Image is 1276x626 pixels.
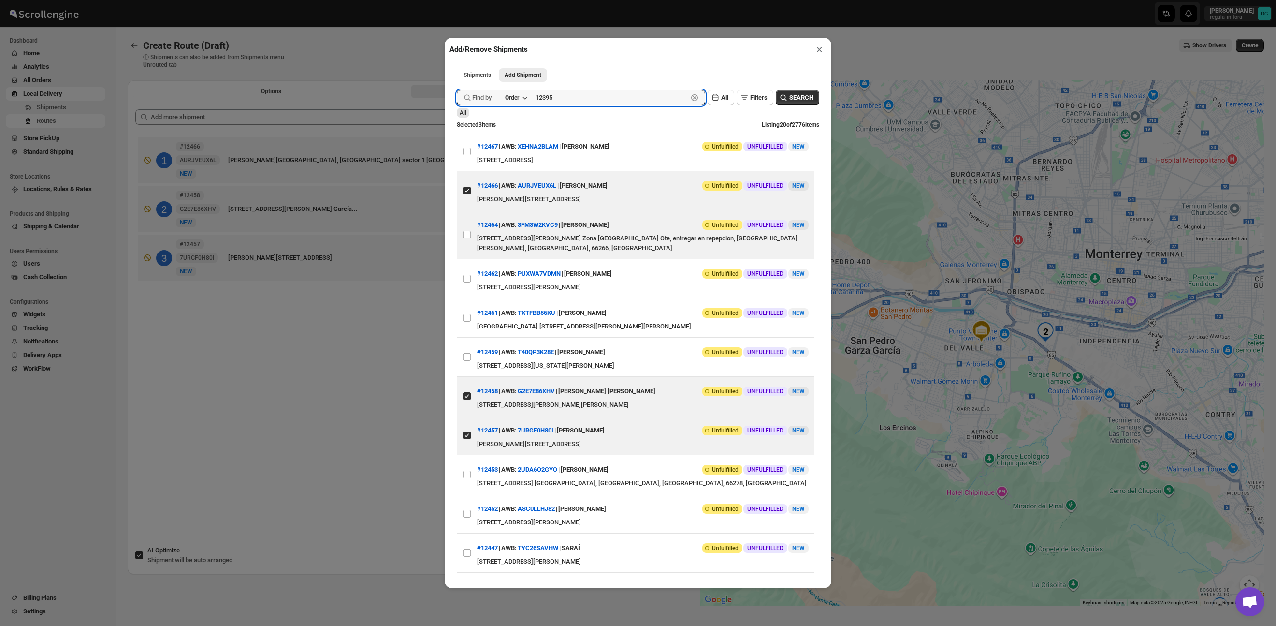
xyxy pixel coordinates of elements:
span: All [460,109,466,116]
div: [PERSON_NAME] [557,343,605,361]
div: | | [477,216,609,234]
button: TXTFBB55KU [518,309,555,316]
div: [PERSON_NAME] [559,304,607,322]
span: Unfulfilled [712,388,739,395]
span: NEW [792,143,805,150]
div: [PERSON_NAME] [564,265,612,283]
div: | | [477,461,609,478]
div: | | [477,383,655,400]
div: | | [477,500,606,518]
span: AWB: [501,347,517,357]
div: Open chat [1235,587,1264,616]
span: Shipments [464,71,491,79]
span: UNFULFILLED [747,221,783,229]
div: [PERSON_NAME][STREET_ADDRESS] [477,194,809,204]
button: PUXWA7VDMN [518,270,561,277]
div: [PERSON_NAME] [558,500,606,518]
span: AWB: [501,387,517,396]
div: [PERSON_NAME] [562,138,609,155]
span: Find by [472,93,492,103]
span: UNFULFILLED [747,182,783,190]
span: NEW [792,270,805,277]
div: | | [477,343,605,361]
span: AWB: [501,142,517,151]
div: | | [477,265,612,283]
span: AWB: [501,269,517,279]
button: #12457 [477,427,498,434]
div: | | [477,138,609,155]
div: [STREET_ADDRESS] [477,155,809,165]
button: #12466 [477,182,498,189]
span: UNFULFILLED [747,309,783,317]
span: Filters [750,94,768,101]
span: AWB: [501,220,517,230]
span: Unfulfilled [712,505,739,513]
button: 7URGF0H80I [518,427,553,434]
div: SARAÍ [562,539,580,557]
div: [STREET_ADDRESS] [GEOGRAPHIC_DATA], [GEOGRAPHIC_DATA], [GEOGRAPHIC_DATA], 66278, [GEOGRAPHIC_DATA] [477,478,809,488]
span: UNFULFILLED [747,388,783,395]
span: UNFULFILLED [747,270,783,278]
div: [STREET_ADDRESS][PERSON_NAME] Zona [GEOGRAPHIC_DATA] Ote, entregar en repepcion, [GEOGRAPHIC_DATA... [477,234,809,253]
span: UNFULFILLED [747,427,783,434]
div: | | [477,422,605,439]
div: [STREET_ADDRESS][PERSON_NAME] [477,557,809,566]
div: [STREET_ADDRESS][PERSON_NAME] [477,518,809,527]
button: TYC26SAVHW [518,544,558,551]
span: AWB: [501,543,517,553]
span: NEW [792,427,805,434]
div: Order [505,94,519,102]
span: Listing 20 of 2776 items [762,121,819,128]
span: Selected 3 items [457,121,496,128]
div: | | [477,304,607,322]
span: Unfulfilled [712,143,739,150]
span: AWB: [501,504,517,514]
span: NEW [792,466,805,473]
span: UNFULFILLED [747,466,783,474]
button: 2UDA6O2GYO [518,466,557,473]
div: [PERSON_NAME] [557,422,605,439]
button: #12453 [477,466,498,473]
span: All [721,94,728,101]
button: Clear [690,93,699,103]
span: NEW [792,545,805,551]
button: All [708,90,734,105]
span: NEW [792,222,805,228]
button: 3FM3W2KVC9 [518,221,558,228]
button: #12458 [477,388,498,395]
button: G2E7E86XHV [518,388,555,395]
div: | | [477,539,580,557]
button: T40QP3K28E [518,348,554,356]
div: [PERSON_NAME] [560,177,608,194]
button: ASC0LLHJ82 [518,505,555,512]
span: Add Shipment [505,71,541,79]
span: Unfulfilled [712,309,739,317]
div: | | [477,177,608,194]
div: [PERSON_NAME] [561,216,609,234]
span: UNFULFILLED [747,544,783,552]
span: Unfulfilled [712,427,739,434]
button: × [812,43,826,56]
input: Enter value here [536,90,688,105]
button: #12459 [477,348,498,356]
span: UNFULFILLED [747,505,783,513]
button: XEHNA2BLAM [518,143,558,150]
span: UNFULFILLED [747,348,783,356]
span: Unfulfilled [712,221,739,229]
button: Order [499,91,533,104]
button: #12462 [477,270,498,277]
span: Unfulfilled [712,348,739,356]
div: [STREET_ADDRESS][PERSON_NAME][PERSON_NAME] [477,400,809,410]
span: Unfulfilled [712,544,739,552]
span: Unfulfilled [712,270,739,278]
span: AWB: [501,181,517,191]
button: Filters [737,90,773,105]
span: AWB: [501,308,517,318]
button: #12464 [477,221,498,228]
span: Unfulfilled [712,466,739,474]
div: [PERSON_NAME][STREET_ADDRESS] [477,439,809,449]
div: Selected Shipments [128,102,692,502]
div: [PERSON_NAME] [561,461,609,478]
div: [STREET_ADDRESS][US_STATE][PERSON_NAME] [477,361,809,371]
h2: Add/Remove Shipments [449,45,528,54]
